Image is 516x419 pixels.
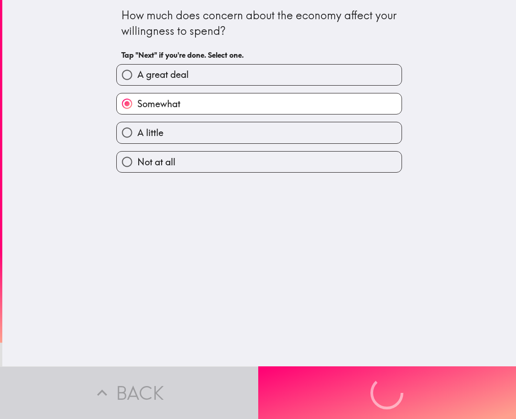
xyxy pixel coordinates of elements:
[121,8,397,38] div: How much does concern about the economy affect your willingness to spend?
[117,152,402,172] button: Not at all
[137,98,180,110] span: Somewhat
[121,50,397,60] h6: Tap "Next" if you're done. Select one.
[137,68,189,81] span: A great deal
[117,65,402,85] button: A great deal
[137,126,163,139] span: A little
[117,93,402,114] button: Somewhat
[117,122,402,143] button: A little
[137,156,175,169] span: Not at all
